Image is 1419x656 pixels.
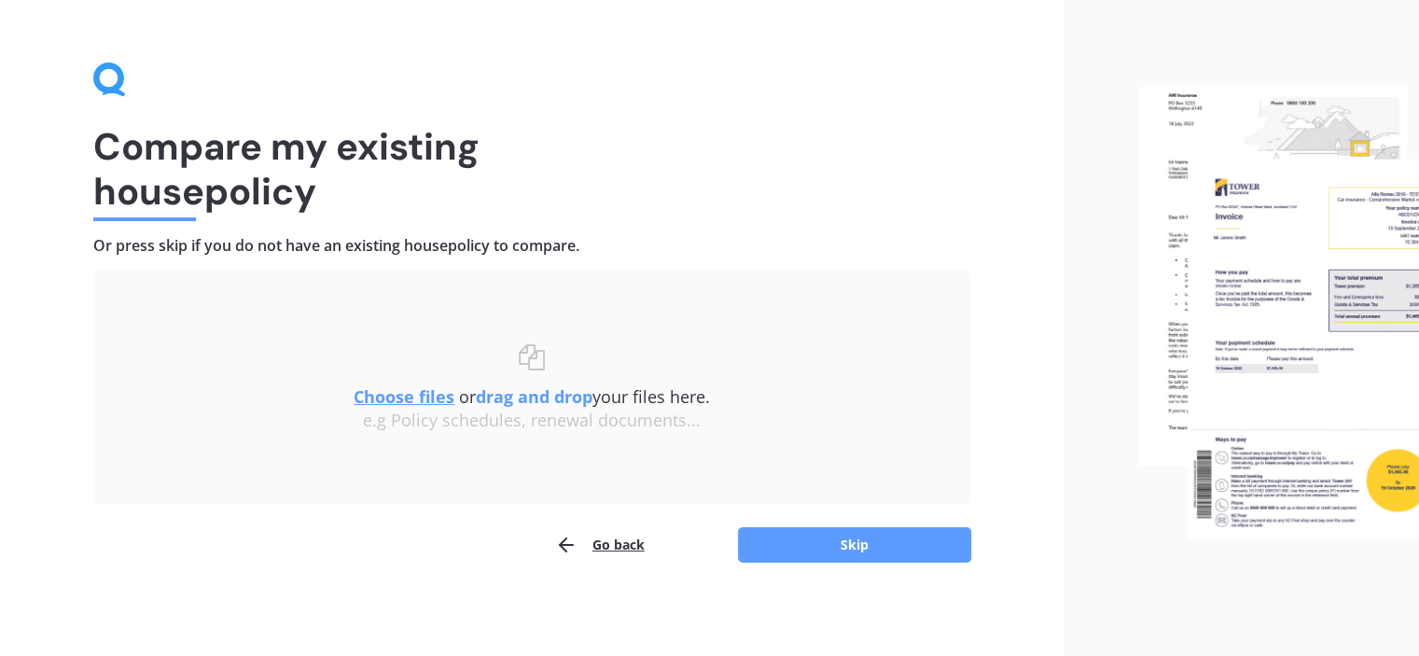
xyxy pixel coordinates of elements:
h4: Or press skip if you do not have an existing house policy to compare. [93,236,971,256]
img: files.webp [1139,87,1419,539]
h1: Compare my existing house policy [93,124,971,214]
u: Choose files [354,385,454,408]
button: Go back [555,526,645,564]
b: drag and drop [476,385,592,408]
span: or your files here. [354,385,710,408]
div: e.g Policy schedules, renewal documents... [131,411,934,431]
button: Skip [738,527,971,563]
